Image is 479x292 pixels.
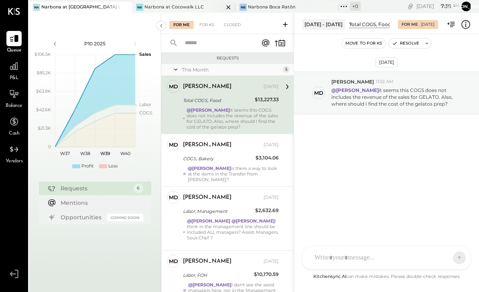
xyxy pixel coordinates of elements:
[0,114,28,137] a: Cash
[139,110,152,116] text: COGS
[6,158,23,165] span: Vendors
[169,257,178,265] div: Md
[7,47,22,54] span: Queue
[416,2,459,10] div: [DATE]
[375,57,398,67] div: [DATE]
[187,218,279,246] div: I think in the management line should be included ALL managers? Assist. Managers, Sous Chef ?
[38,125,51,131] text: $21.3K
[195,21,218,29] div: For KS
[48,144,51,149] text: 0
[80,151,90,156] text: W38
[183,271,252,279] div: Labor, FOH
[61,213,103,221] div: Opportunities
[402,22,418,27] div: For Me
[183,207,253,215] div: Labor, Management
[139,102,151,107] text: Labor
[331,78,374,85] span: [PERSON_NAME]
[183,83,231,91] div: [PERSON_NAME]
[134,184,143,193] div: 6
[120,151,130,156] text: W40
[10,75,19,82] span: P&L
[314,89,323,97] div: Md
[406,2,414,10] div: copy link
[0,59,28,82] a: P&L
[9,130,19,137] span: Cash
[6,102,22,110] span: Balance
[349,21,391,28] div: Total COGS, Food
[376,79,394,85] span: 11:52 AM
[81,163,93,169] div: Profit
[188,165,231,171] strong: @[PERSON_NAME]
[187,107,230,113] strong: @[PERSON_NAME]
[183,96,252,104] div: Total COGS, Food
[264,258,279,265] div: [DATE]
[0,31,28,54] a: Queue
[187,107,279,130] div: it seems this COGS does not includes the revenue of the sales for GELATO. Also, where should I fi...
[188,165,279,182] div: is there a way to look at the items in the Transfer from [PERSON_NAME]?
[0,142,28,165] a: Vendors
[108,163,118,169] div: Loss
[220,21,245,29] div: Closed
[231,218,275,224] strong: @[PERSON_NAME]
[255,206,279,214] div: $2,632.69
[136,4,143,11] div: Na
[107,214,143,221] div: Coming Soon
[139,51,151,57] text: Sales
[283,66,289,73] div: 5
[421,22,434,27] div: [DATE]
[461,2,471,11] button: [PERSON_NAME]
[239,4,247,11] div: NB
[169,194,178,201] div: Md
[36,88,51,94] text: $63.9K
[183,257,231,265] div: [PERSON_NAME]
[36,107,51,112] text: $42.6K
[331,87,379,93] strong: @[PERSON_NAME]
[264,194,279,201] div: [DATE]
[41,4,120,10] div: Narbona at [GEOGRAPHIC_DATA] LLC
[61,184,130,192] div: Requests
[182,66,281,73] div: This Month
[33,4,40,11] div: Na
[331,87,465,107] p: it seems this COGS does not includes the revenue of the sales for GELATO. Also, where should I fi...
[342,39,386,48] button: Move to for ks
[183,194,231,202] div: [PERSON_NAME]
[169,141,178,149] div: Md
[169,83,178,90] div: Md
[37,70,51,76] text: $85.2K
[389,39,422,48] button: Resolve
[61,40,129,47] div: P10 2025
[144,4,204,10] div: Narbona at Cocowalk LLC
[183,155,253,163] div: COGS, Bakery
[255,96,279,104] div: $13,227.33
[169,21,194,29] div: For Me
[61,199,139,207] div: Mentions
[188,282,231,288] strong: @[PERSON_NAME]
[256,154,279,162] div: $3,104.06
[264,84,279,90] div: [DATE]
[165,55,290,61] div: Requests
[0,86,28,110] a: Balance
[264,142,279,148] div: [DATE]
[183,141,231,149] div: [PERSON_NAME]
[100,151,110,156] text: W39
[350,2,361,11] div: + 0
[435,2,451,10] span: 7 : 39
[254,270,279,278] div: $10,170.59
[35,51,51,57] text: $106.5K
[187,218,230,224] strong: @[PERSON_NAME]
[60,151,70,156] text: W37
[248,4,295,10] div: Narbona Boca Ratōn
[302,19,345,29] div: [DATE] - [DATE]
